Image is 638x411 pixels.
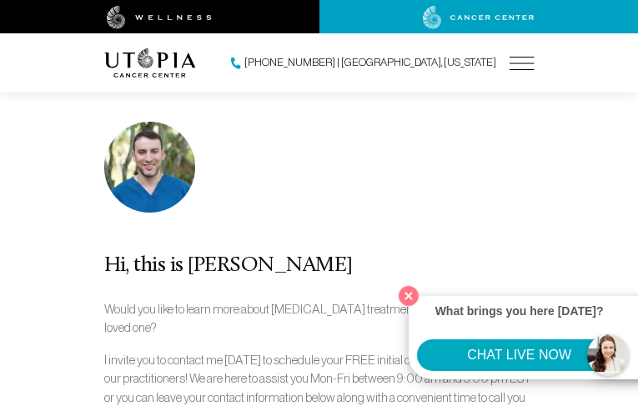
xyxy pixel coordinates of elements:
span: [PHONE_NUMBER] | [GEOGRAPHIC_DATA], [US_STATE] [244,55,496,71]
img: cancer center [423,6,535,29]
button: CHAT LIVE NOW [417,339,621,371]
button: Close [394,282,423,310]
img: photo [104,122,195,213]
img: logo [104,48,196,78]
a: [PHONE_NUMBER] | [GEOGRAPHIC_DATA], [US_STATE] [231,55,496,72]
img: wellness [107,6,212,29]
div: Hi, this is [PERSON_NAME] [104,253,535,280]
img: icon-hamburger [510,57,535,70]
strong: What brings you here [DATE]? [435,304,604,318]
p: Would you like to learn more about [MEDICAL_DATA] treatment options for you or a loved one? [104,300,535,338]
